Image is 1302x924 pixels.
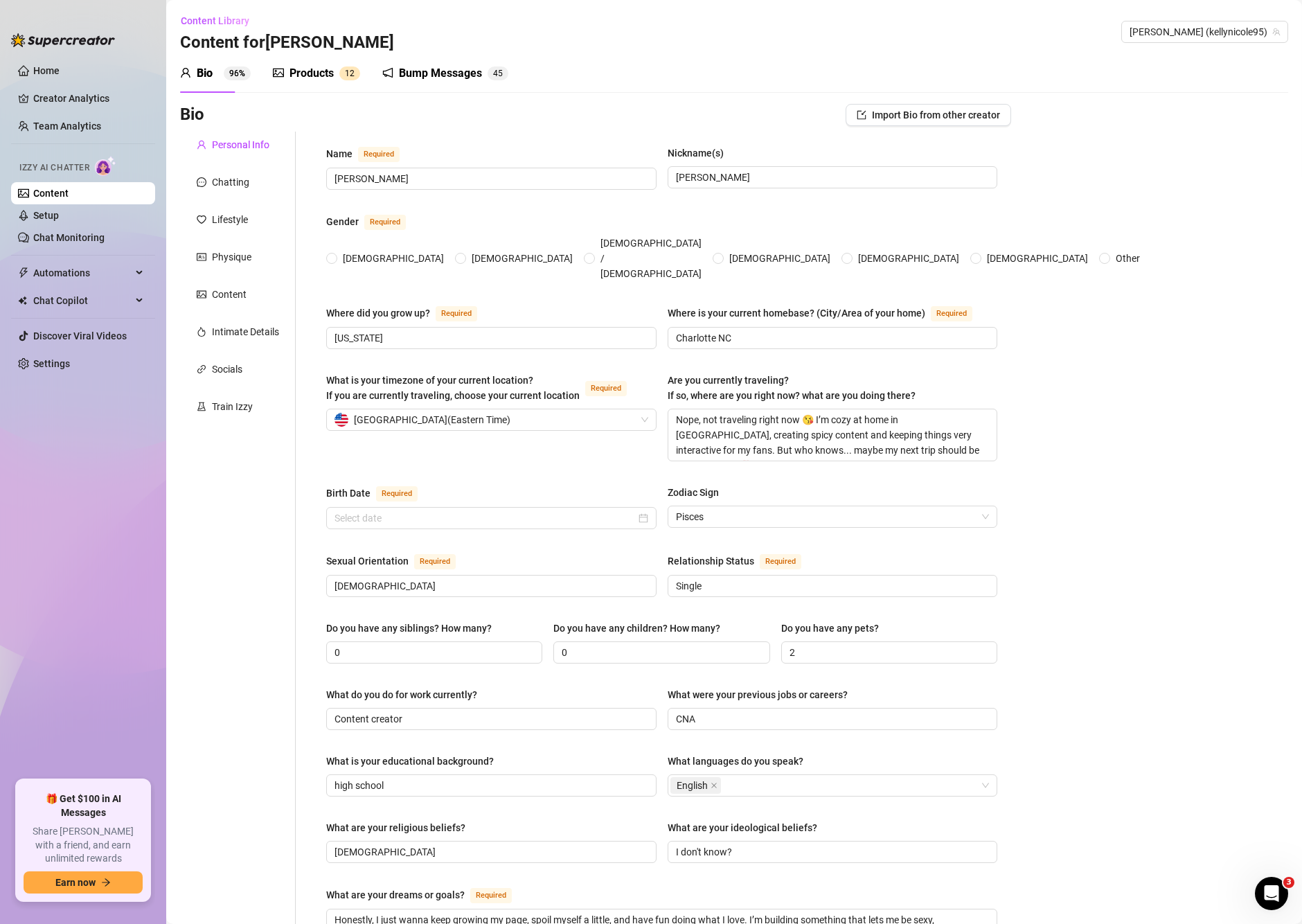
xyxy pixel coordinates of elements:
span: [DEMOGRAPHIC_DATA] [724,251,836,266]
label: Name [326,145,415,162]
span: English [677,778,708,793]
input: What do you do for work currently? [335,711,645,727]
div: What languages do you speak? [668,754,803,769]
span: 3 [1283,877,1294,888]
div: Do you have any pets? [781,621,879,636]
input: Do you have any children? How many? [562,645,758,660]
div: Nickname(s) [668,145,724,161]
span: heart [197,215,206,224]
textarea: Nope, not traveling right now 😘 I’m cozy at home in [GEOGRAPHIC_DATA], creating spicy content and... [668,409,997,461]
span: picture [273,67,284,78]
div: Zodiac Sign [668,485,719,500]
input: Relationship Status [676,578,987,594]
span: team [1272,28,1281,36]
img: AI Chatter [95,156,116,176]
span: 2 [350,69,355,78]
div: Personal Info [212,137,269,152]
div: What do you do for work currently? [326,687,477,702]
span: notification [382,67,393,78]
span: [DEMOGRAPHIC_DATA] [466,251,578,266]
input: Where is your current homebase? (City/Area of your home) [676,330,987,346]
span: 5 [498,69,503,78]
button: Import Bio from other creator [846,104,1011,126]
a: Creator Analytics [33,87,144,109]
div: What is your educational background? [326,754,494,769]
sup: 96% [224,66,251,80]
label: Do you have any children? How many? [553,621,730,636]
div: Bio [197,65,213,82]
div: Where is your current homebase? (City/Area of your home) [668,305,925,321]
span: import [857,110,866,120]
div: Birth Date [326,486,371,501]
label: What is your educational background? [326,754,503,769]
label: Where did you grow up? [326,305,492,321]
input: What are your ideological beliefs? [676,844,987,860]
span: link [197,364,206,374]
a: Chat Monitoring [33,232,105,243]
h3: Content for [PERSON_NAME] [180,32,394,54]
div: Relationship Status [668,553,754,569]
label: Zodiac Sign [668,485,729,500]
button: Earn nowarrow-right [24,871,143,894]
input: What are your religious beliefs? [335,844,645,860]
input: What languages do you speak? [724,777,726,794]
label: What do you do for work currently? [326,687,487,702]
div: Physique [212,249,251,265]
label: What are your religious beliefs? [326,820,475,835]
label: Nickname(s) [668,145,733,161]
div: Train Izzy [212,399,253,414]
span: Share [PERSON_NAME] with a friend, and earn unlimited rewards [24,825,143,866]
a: Setup [33,210,59,221]
span: Content Library [181,15,249,26]
span: arrow-right [101,878,111,887]
button: Content Library [180,10,260,32]
div: Intimate Details [212,324,279,339]
span: thunderbolt [18,267,29,278]
div: Socials [212,362,242,377]
div: Do you have any siblings? How many? [326,621,492,636]
span: Required [436,306,477,321]
a: Settings [33,358,70,369]
a: Content [33,188,69,199]
input: Birth Date [335,510,636,526]
label: What languages do you speak? [668,754,813,769]
div: What were your previous jobs or careers? [668,687,848,702]
span: What is your timezone of your current location? If you are currently traveling, choose your curre... [326,375,580,401]
input: What is your educational background? [335,778,645,793]
span: 4 [493,69,498,78]
span: 🎁 Get $100 in AI Messages [24,792,143,819]
label: Do you have any siblings? How many? [326,621,501,636]
label: What are your ideological beliefs? [668,820,827,835]
input: Nickname(s) [676,170,987,185]
span: 1 [345,69,350,78]
span: Required [358,147,400,162]
label: What are your dreams or goals? [326,887,527,903]
span: user [197,140,206,150]
span: [DEMOGRAPHIC_DATA] [337,251,449,266]
span: [DEMOGRAPHIC_DATA] / [DEMOGRAPHIC_DATA] [595,236,707,281]
div: Gender [326,214,359,229]
label: Do you have any pets? [781,621,889,636]
span: Required [470,888,512,903]
span: Kelly (kellynicole95) [1130,21,1280,42]
span: Required [585,381,627,396]
label: Birth Date [326,485,433,501]
span: picture [197,290,206,299]
span: Pisces [676,506,990,527]
div: Chatting [212,175,249,190]
input: Do you have any siblings? How many? [335,645,531,660]
a: Team Analytics [33,121,101,132]
span: [GEOGRAPHIC_DATA] ( Eastern Time ) [354,409,510,430]
div: Where did you grow up? [326,305,430,321]
span: Other [1110,251,1145,266]
div: Lifestyle [212,212,248,227]
span: idcard [197,252,206,262]
label: Relationship Status [668,553,817,569]
span: Required [931,306,972,321]
img: logo-BBDzfeDw.svg [11,33,115,47]
div: Bump Messages [399,65,482,82]
iframe: Intercom live chat [1255,877,1288,910]
sup: 45 [488,66,508,80]
span: Chat Copilot [33,290,132,312]
input: Do you have any pets? [790,645,986,660]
